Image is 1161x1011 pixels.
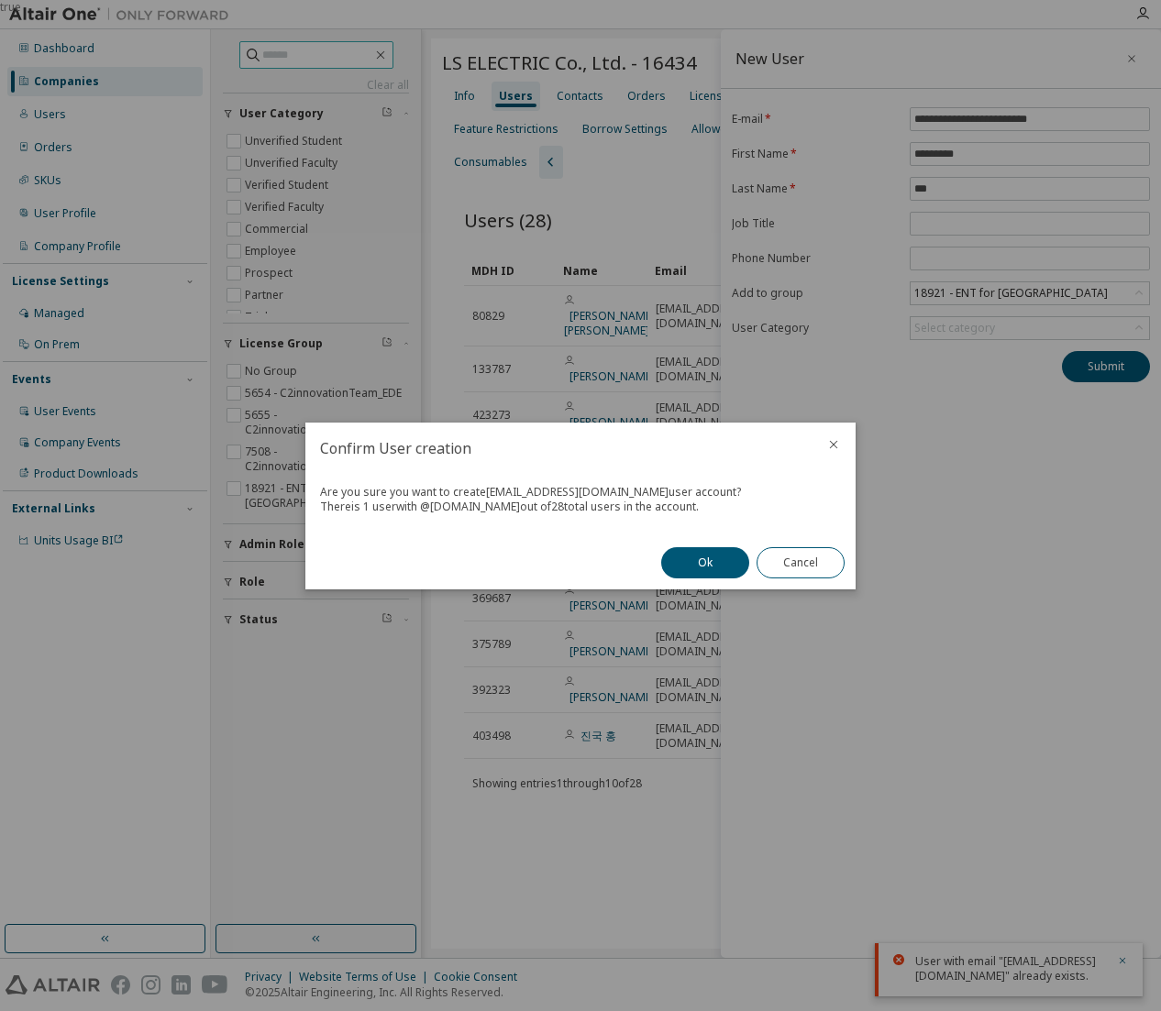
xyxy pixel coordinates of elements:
[661,547,749,578] button: Ok
[757,547,845,578] button: Cancel
[320,500,841,514] div: There is 1 user with @ [DOMAIN_NAME] out of 28 total users in the account.
[305,423,812,474] h2: Confirm User creation
[826,437,841,452] button: close
[320,485,841,500] div: Are you sure you want to create [EMAIL_ADDRESS][DOMAIN_NAME] user account?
